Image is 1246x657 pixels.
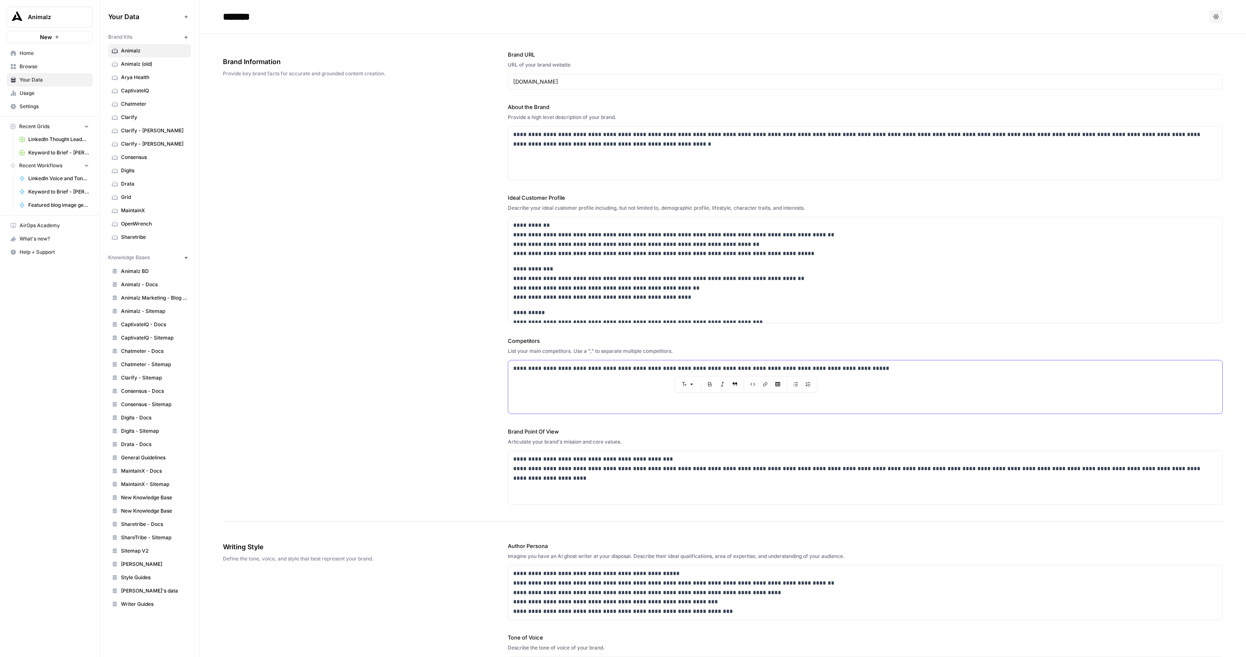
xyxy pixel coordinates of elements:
[15,133,93,146] a: LinkedIn Thought Leadership Posts Grid
[121,574,187,581] span: Style Guides
[508,103,1223,111] label: About the Brand
[108,531,191,544] a: ShareTribe - Sitemap
[28,13,78,21] span: Animalz
[108,491,191,504] a: New Knowledge Base
[121,167,187,174] span: Digits
[20,89,89,97] span: Usage
[121,547,187,555] span: Sitemap V2
[508,337,1223,345] label: Competitors
[121,87,187,94] span: CaptivateIQ
[508,427,1223,436] label: Brand Point Of View
[7,219,93,232] a: AirOps Academy
[28,175,89,182] span: LinkedIn Voice and Tone Guide generator
[20,222,89,229] span: AirOps Academy
[28,149,89,156] span: Keyword to Brief - [PERSON_NAME] Code Grid
[15,198,93,212] a: Featured blog image generation (Animalz)
[108,478,191,491] a: MaintainX - Sitemap
[28,136,89,143] span: LinkedIn Thought Leadership Posts Grid
[108,12,181,22] span: Your Data
[108,331,191,345] a: CaptivateIQ - Sitemap
[108,571,191,584] a: Style Guides
[7,47,93,60] a: Home
[108,204,191,217] a: MaintainX
[513,77,1217,86] input: www.sundaysoccer.com
[121,307,187,315] span: Animalz - Sitemap
[108,124,191,137] a: Clarify - [PERSON_NAME]
[121,180,187,188] span: Drata
[15,146,93,159] a: Keyword to Brief - [PERSON_NAME] Code Grid
[223,542,461,552] span: Writing Style
[20,248,89,256] span: Help + Support
[7,73,93,87] a: Your Data
[7,87,93,100] a: Usage
[108,137,191,151] a: Clarify - [PERSON_NAME]
[108,164,191,177] a: Digits
[108,231,191,244] a: Sharetribe
[121,587,187,595] span: [PERSON_NAME]'s data
[508,542,1223,550] label: Author Persona
[108,558,191,571] a: [PERSON_NAME]
[121,521,187,528] span: Sharetribe - Docs
[121,74,187,81] span: Arya Health
[7,120,93,133] button: Recent Grids
[121,534,187,541] span: ShareTribe - Sitemap
[20,50,89,57] span: Home
[108,544,191,558] a: Sitemap V2
[508,50,1223,59] label: Brand URL
[108,384,191,398] a: Consensus - Docs
[121,100,187,108] span: Chatmeter
[121,281,187,288] span: Animalz - Docs
[121,193,187,201] span: Grid
[7,245,93,259] button: Help + Support
[108,71,191,84] a: Arya Health
[108,371,191,384] a: Clarify - Sitemap
[121,401,187,408] span: Consensus - Sitemap
[108,254,150,261] span: Knowledge Bases
[108,345,191,358] a: Chatmeter - Docs
[7,232,93,245] button: What's new?
[121,560,187,568] span: [PERSON_NAME]
[20,63,89,70] span: Browse
[508,553,1223,560] div: Imagine you have an AI ghost writer at your disposal. Describe their ideal qualifications, area o...
[508,193,1223,202] label: Ideal Customer Profile
[108,518,191,531] a: Sharetribe - Docs
[20,76,89,84] span: Your Data
[121,140,187,148] span: Clarify - [PERSON_NAME]
[108,278,191,291] a: Animalz - Docs
[121,321,187,328] span: CaptivateIQ - Docs
[20,103,89,110] span: Settings
[121,294,187,302] span: Animalz Marketing - Blog content
[121,207,187,214] span: MaintainX
[40,33,52,41] span: New
[121,481,187,488] span: MaintainX - Sitemap
[121,467,187,475] span: MaintainX - Docs
[121,220,187,228] span: OpenWrench
[108,305,191,318] a: Animalz - Sitemap
[121,507,187,515] span: New Knowledge Base
[108,398,191,411] a: Consensus - Sitemap
[108,97,191,111] a: Chatmeter
[508,204,1223,212] div: Describe your ideal customer profile including, but not limited to, demographic profile, lifestyl...
[108,217,191,231] a: OpenWrench
[108,584,191,597] a: [PERSON_NAME]'s data
[108,84,191,97] a: CaptivateIQ
[108,177,191,191] a: Drata
[108,504,191,518] a: New Knowledge Base
[7,100,93,113] a: Settings
[108,57,191,71] a: Animalz (old)
[508,438,1223,446] div: Articulate your brand's mission and core values.
[108,597,191,611] a: Writer Guides
[108,44,191,57] a: Animalz
[10,10,25,25] img: Animalz Logo
[7,159,93,172] button: Recent Workflows
[28,188,89,196] span: Keyword to Brief - [PERSON_NAME] Code
[108,358,191,371] a: Chatmeter - Sitemap
[121,114,187,121] span: Clarify
[121,127,187,134] span: Clarify - [PERSON_NAME]
[7,31,93,43] button: New
[19,162,62,169] span: Recent Workflows
[121,494,187,501] span: New Knowledge Base
[108,111,191,124] a: Clarify
[121,47,187,55] span: Animalz
[121,454,187,461] span: General Guidelines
